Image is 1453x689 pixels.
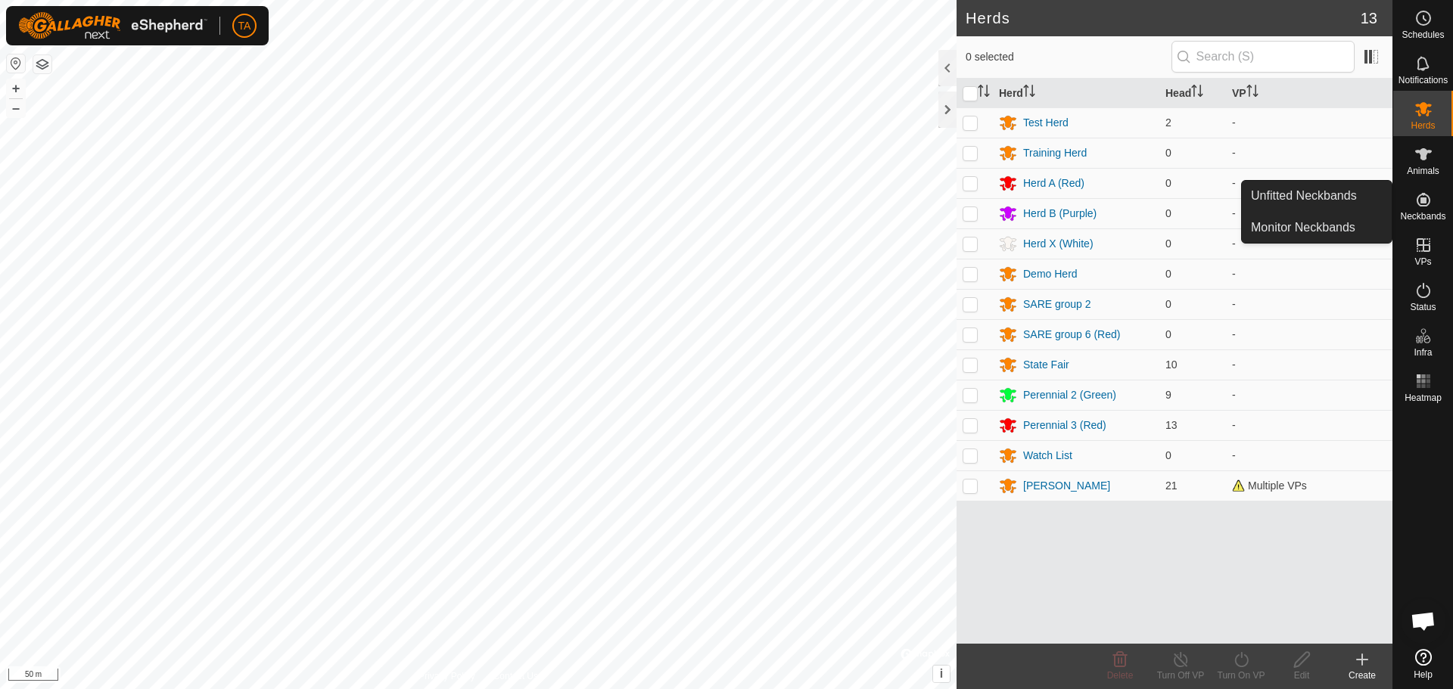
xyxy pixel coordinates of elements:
[1400,212,1445,221] span: Neckbands
[1332,669,1392,682] div: Create
[33,55,51,73] button: Map Layers
[1226,319,1392,349] td: -
[1226,289,1392,319] td: -
[978,87,990,99] p-sorticon: Activate to sort
[1405,393,1442,402] span: Heatmap
[1242,213,1392,243] a: Monitor Neckbands
[1023,478,1110,494] div: [PERSON_NAME]
[1165,116,1171,129] span: 2
[1023,236,1094,252] div: Herd X (White)
[1226,349,1392,380] td: -
[1159,79,1226,108] th: Head
[1393,643,1453,685] a: Help
[1226,198,1392,228] td: -
[1023,327,1120,343] div: SARE group 6 (Red)
[1251,219,1355,237] span: Monitor Neckbands
[1165,358,1178,371] span: 10
[1226,440,1392,470] td: -
[1414,348,1432,357] span: Infra
[1226,410,1392,440] td: -
[7,99,25,117] button: –
[1407,166,1439,175] span: Animals
[493,669,538,683] a: Contact Us
[1361,7,1377,29] span: 13
[1226,107,1392,138] td: -
[1023,417,1106,433] div: Perennial 3 (Red)
[933,666,950,682] button: i
[1226,228,1392,259] td: -
[1165,449,1171,461] span: 0
[1226,168,1392,198] td: -
[1171,41,1355,73] input: Search (S)
[1023,175,1084,191] div: Herd A (Red)
[1165,389,1171,401] span: 9
[1165,177,1171,189] span: 0
[1410,303,1436,312] span: Status
[1107,670,1134,681] span: Delete
[1401,598,1446,644] div: Open chat
[1165,419,1178,431] span: 13
[1411,121,1435,130] span: Herds
[1271,669,1332,682] div: Edit
[1226,79,1392,108] th: VP
[1023,296,1091,312] div: SARE group 2
[1246,87,1259,99] p-sorticon: Activate to sort
[418,669,475,683] a: Privacy Policy
[1251,187,1357,205] span: Unfitted Neckbands
[1226,380,1392,410] td: -
[1165,298,1171,310] span: 0
[7,79,25,98] button: +
[1402,30,1444,39] span: Schedules
[1226,259,1392,289] td: -
[966,49,1171,65] span: 0 selected
[1023,115,1069,131] div: Test Herd
[1023,266,1078,282] div: Demo Herd
[1023,145,1087,161] div: Training Herd
[1023,387,1116,403] div: Perennial 2 (Green)
[1023,448,1072,464] div: Watch List
[238,18,251,34] span: TA
[1191,87,1203,99] p-sorticon: Activate to sort
[940,667,943,680] span: i
[1023,206,1097,222] div: Herd B (Purple)
[1023,357,1069,373] div: State Fair
[1414,257,1431,266] span: VPs
[7,54,25,73] button: Reset Map
[1165,328,1171,340] span: 0
[1165,207,1171,219] span: 0
[1226,138,1392,168] td: -
[1165,268,1171,280] span: 0
[1211,669,1271,682] div: Turn On VP
[1399,76,1448,85] span: Notifications
[1232,480,1307,492] span: Multiple VPs
[1023,87,1035,99] p-sorticon: Activate to sort
[966,9,1361,27] h2: Herds
[1165,147,1171,159] span: 0
[18,12,207,39] img: Gallagher Logo
[1150,669,1211,682] div: Turn Off VP
[1242,181,1392,211] a: Unfitted Neckbands
[993,79,1159,108] th: Herd
[1414,670,1433,679] span: Help
[1165,480,1178,492] span: 21
[1165,237,1171,250] span: 0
